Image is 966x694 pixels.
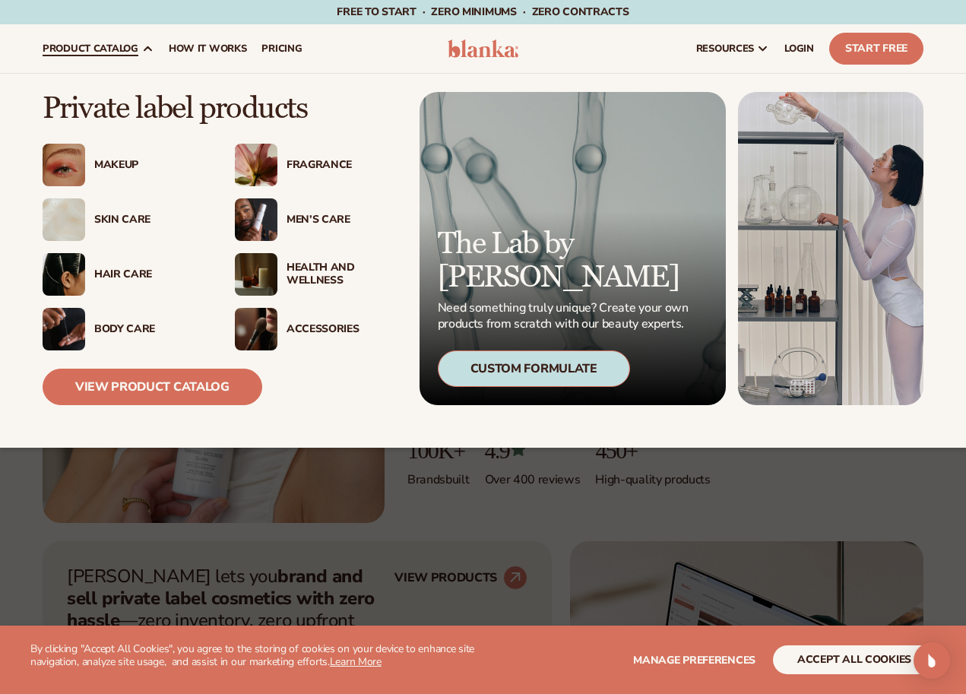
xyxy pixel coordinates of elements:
[287,261,397,287] div: Health And Wellness
[43,144,204,186] a: Female with glitter eye makeup. Makeup
[689,24,777,73] a: resources
[43,92,397,125] p: Private label products
[773,645,936,674] button: accept all cookies
[43,253,204,296] a: Female hair pulled back with clips. Hair Care
[235,198,397,241] a: Male holding moisturizer bottle. Men’s Care
[633,645,755,674] button: Manage preferences
[829,33,923,65] a: Start Free
[43,369,262,405] a: View Product Catalog
[784,43,814,55] span: LOGIN
[235,253,277,296] img: Candles and incense on table.
[235,308,277,350] img: Female with makeup brush.
[43,253,85,296] img: Female hair pulled back with clips.
[633,653,755,667] span: Manage preferences
[35,24,161,73] a: product catalog
[261,43,302,55] span: pricing
[287,323,397,336] div: Accessories
[30,643,483,669] p: By clicking "Accept All Cookies", you agree to the storing of cookies on your device to enhance s...
[254,24,309,73] a: pricing
[777,24,822,73] a: LOGIN
[43,308,85,350] img: Male hand applying moisturizer.
[448,40,519,58] img: logo
[235,308,397,350] a: Female with makeup brush. Accessories
[738,92,923,405] img: Female in lab with equipment.
[235,253,397,296] a: Candles and incense on table. Health And Wellness
[43,43,138,55] span: product catalog
[43,144,85,186] img: Female with glitter eye makeup.
[94,323,204,336] div: Body Care
[337,5,629,19] span: Free to start · ZERO minimums · ZERO contracts
[330,654,382,669] a: Learn More
[235,144,397,186] a: Pink blooming flower. Fragrance
[235,144,277,186] img: Pink blooming flower.
[420,92,726,405] a: Microscopic product formula. The Lab by [PERSON_NAME] Need something truly unique? Create your ow...
[696,43,754,55] span: resources
[438,300,693,332] p: Need something truly unique? Create your own products from scratch with our beauty experts.
[94,214,204,227] div: Skin Care
[94,268,204,281] div: Hair Care
[438,227,693,294] p: The Lab by [PERSON_NAME]
[287,214,397,227] div: Men’s Care
[43,308,204,350] a: Male hand applying moisturizer. Body Care
[43,198,204,241] a: Cream moisturizer swatch. Skin Care
[94,159,204,172] div: Makeup
[914,642,950,679] div: Open Intercom Messenger
[161,24,255,73] a: How It Works
[43,198,85,241] img: Cream moisturizer swatch.
[287,159,397,172] div: Fragrance
[438,350,630,387] div: Custom Formulate
[235,198,277,241] img: Male holding moisturizer bottle.
[169,43,247,55] span: How It Works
